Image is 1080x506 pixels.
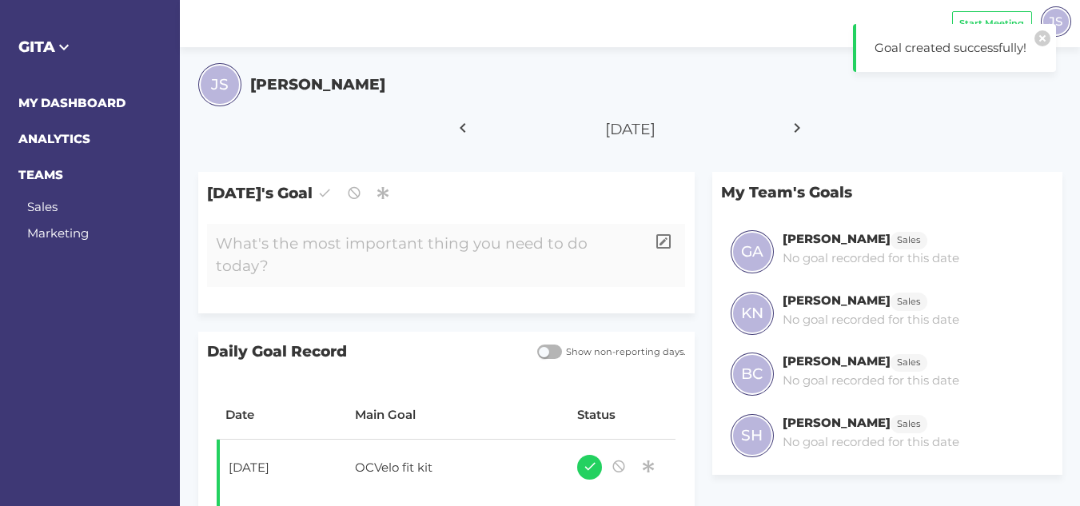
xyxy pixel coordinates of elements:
h6: [PERSON_NAME] [783,415,891,430]
p: No goal recorded for this date [783,372,959,390]
span: JS [1049,12,1062,30]
a: MY DASHBOARD [18,95,126,110]
a: ANALYTICS [18,131,90,146]
span: Sales [897,295,920,309]
a: Sales [891,231,927,246]
p: No goal recorded for this date [783,433,959,452]
h6: [PERSON_NAME] [783,293,891,308]
div: JS [1041,6,1071,37]
a: Marketing [27,225,89,241]
button: Start Meeting [952,11,1032,36]
span: [DATE]'s Goal [198,172,695,214]
span: Sales [897,233,920,247]
h5: [PERSON_NAME] [250,74,385,96]
span: Start Meeting [959,17,1024,30]
span: Daily Goal Record [198,332,528,373]
p: My Team's Goals [712,172,1062,213]
h6: TEAMS [18,166,162,185]
a: Sales [891,415,927,430]
a: Sales [891,353,927,369]
span: GA [741,241,763,263]
h5: GITA [18,36,162,58]
p: No goal recorded for this date [783,311,959,329]
span: SH [741,424,763,447]
p: No goal recorded for this date [783,249,959,268]
span: BC [741,363,763,385]
div: Status [577,406,667,424]
a: Sales [891,293,927,308]
h6: [PERSON_NAME] [783,231,891,246]
span: JS [211,74,229,96]
div: Date [225,406,337,424]
a: Sales [27,199,58,214]
div: Main Goal [355,406,560,424]
span: Sales [897,356,920,369]
span: Sales [897,417,920,431]
h6: [PERSON_NAME] [783,353,891,369]
span: KN [741,302,763,325]
div: OCVelo fit kit [346,450,550,490]
span: Show non-reporting days. [562,345,686,359]
span: [DATE] [605,120,656,138]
